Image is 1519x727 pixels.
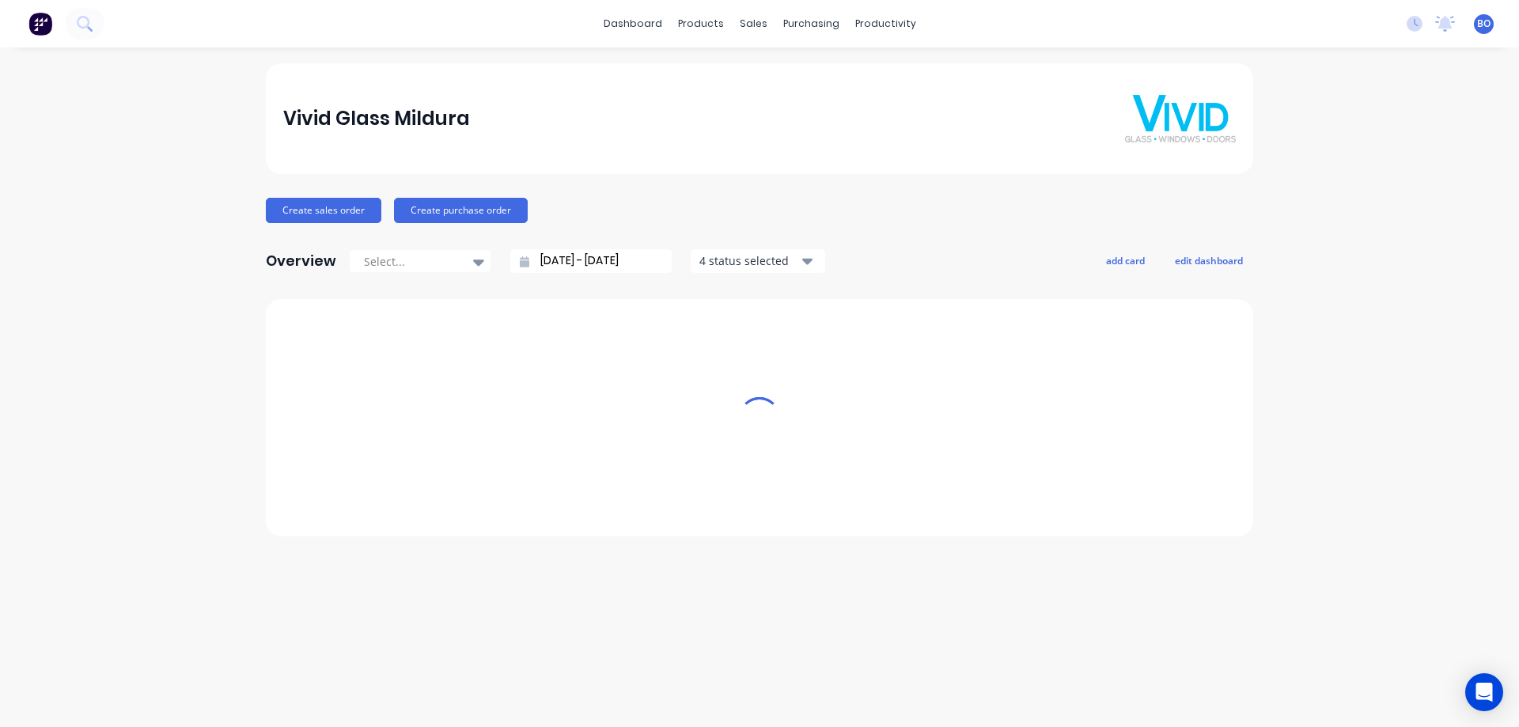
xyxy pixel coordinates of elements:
[266,245,336,277] div: Overview
[283,103,470,134] div: Vivid Glass Mildura
[1477,17,1491,31] span: BO
[732,12,775,36] div: sales
[1125,95,1236,142] img: Vivid Glass Mildura
[670,12,732,36] div: products
[691,249,825,273] button: 4 status selected
[1096,250,1155,271] button: add card
[1465,673,1503,711] div: Open Intercom Messenger
[1165,250,1253,271] button: edit dashboard
[28,12,52,36] img: Factory
[266,198,381,223] button: Create sales order
[699,252,799,269] div: 4 status selected
[847,12,924,36] div: productivity
[596,12,670,36] a: dashboard
[775,12,847,36] div: purchasing
[394,198,528,223] button: Create purchase order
